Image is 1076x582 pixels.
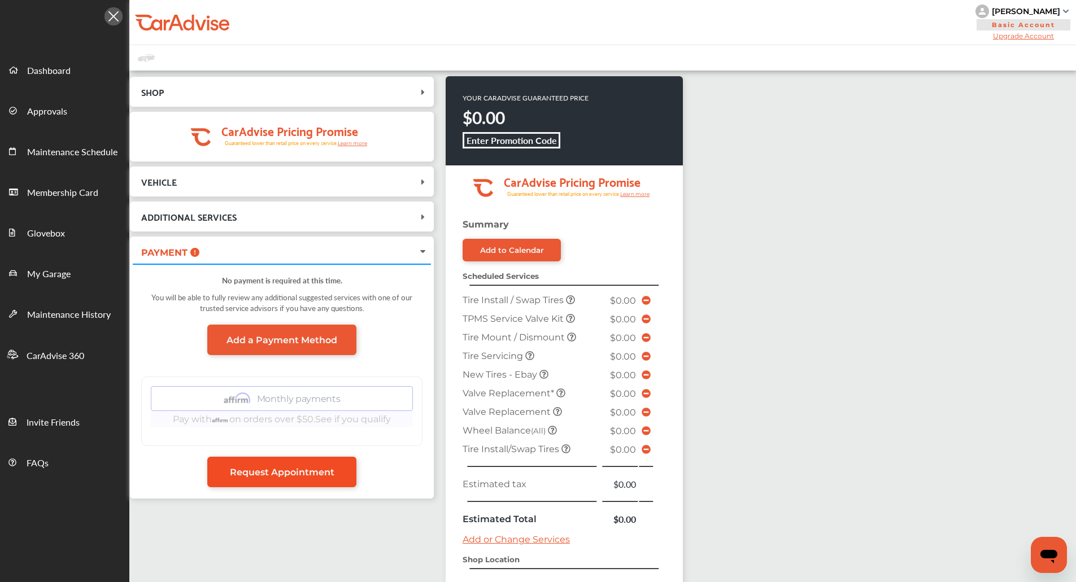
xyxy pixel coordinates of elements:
[463,295,566,305] span: Tire Install / Swap Tires
[463,406,553,417] span: Valve Replacement
[977,19,1070,30] span: Basic Account
[138,51,155,65] img: placeholder_car.fcab19be.svg
[27,456,49,471] span: FAQs
[1,171,129,212] a: Membership Card
[467,134,557,147] b: Enter Promotion Code
[1,293,129,334] a: Maintenance History
[27,104,67,119] span: Approvals
[463,351,525,361] span: Tire Servicing
[338,140,368,146] tspan: Learn more
[610,407,636,418] span: $0.00
[610,388,636,399] span: $0.00
[141,209,237,224] span: ADDITIONAL SERVICES
[27,308,111,322] span: Maintenance History
[225,139,338,147] tspan: Guaranteed lower than retail price on every service.
[207,325,356,355] a: Add a Payment Method
[1,212,129,252] a: Glovebox
[610,444,636,455] span: $0.00
[221,120,358,141] tspan: CarAdvise Pricing Promise
[463,219,509,230] strong: Summary
[463,106,505,129] strong: $0.00
[141,174,177,189] span: VEHICLE
[463,555,520,564] strong: Shop Location
[207,457,356,487] a: Request Appointment
[992,6,1060,16] div: [PERSON_NAME]
[610,370,636,380] span: $0.00
[460,475,602,493] td: Estimated tax
[27,267,71,282] span: My Garage
[226,335,337,345] span: Add a Payment Method
[602,510,639,528] td: $0.00
[27,186,98,200] span: Membership Card
[602,475,639,493] td: $0.00
[27,415,80,430] span: Invite Friends
[1,252,129,293] a: My Garage
[27,64,71,78] span: Dashboard
[463,369,539,380] span: New Tires - Ebay
[141,247,188,258] span: PAYMENT
[620,191,650,197] tspan: Learn more
[610,351,636,362] span: $0.00
[504,171,641,191] tspan: CarAdvise Pricing Promise
[975,32,1071,40] span: Upgrade Account
[463,239,561,261] a: Add to Calendar
[27,145,117,160] span: Maintenance Schedule
[27,349,84,364] span: CarAdvise 360
[141,84,164,99] span: SHOP
[1,49,129,90] a: Dashboard
[463,332,567,343] span: Tire Mount / Dismount
[1031,537,1067,573] iframe: Button to launch messaging window
[610,295,636,306] span: $0.00
[531,426,546,435] small: (All)
[1063,10,1069,13] img: sCxJUJ+qAmfqhQGDUl18vwLg4ZYJ6CxN7XmbOMBAAAAAElFTkSuQmCC
[104,7,123,25] img: Icon.5fd9dcc7.svg
[141,286,422,325] div: You will be able to fully review any additional suggested services with one of our trusted servic...
[27,226,65,241] span: Glovebox
[460,510,602,528] td: Estimated Total
[463,272,539,281] strong: Scheduled Services
[463,388,556,399] span: Valve Replacement*
[480,246,544,255] div: Add to Calendar
[230,467,334,478] span: Request Appointment
[610,314,636,325] span: $0.00
[463,425,548,436] span: Wheel Balance
[610,332,636,343] span: $0.00
[1,130,129,171] a: Maintenance Schedule
[507,190,620,198] tspan: Guaranteed lower than retail price on every service.
[463,313,566,324] span: TPMS Service Valve Kit
[463,93,589,103] p: YOUR CARADVISE GUARANTEED PRICE
[610,426,636,436] span: $0.00
[222,275,342,286] strong: No payment is required at this time.
[463,444,561,454] span: Tire Install/Swap Tires
[975,5,989,18] img: knH8PDtVvWoAbQRylUukY18CTiRevjo20fAtgn5MLBQj4uumYvk2MzTtcAIzfGAtb1XOLVMAvhLuqoNAbL4reqehy0jehNKdM...
[463,534,570,545] a: Add or Change Services
[1,90,129,130] a: Approvals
